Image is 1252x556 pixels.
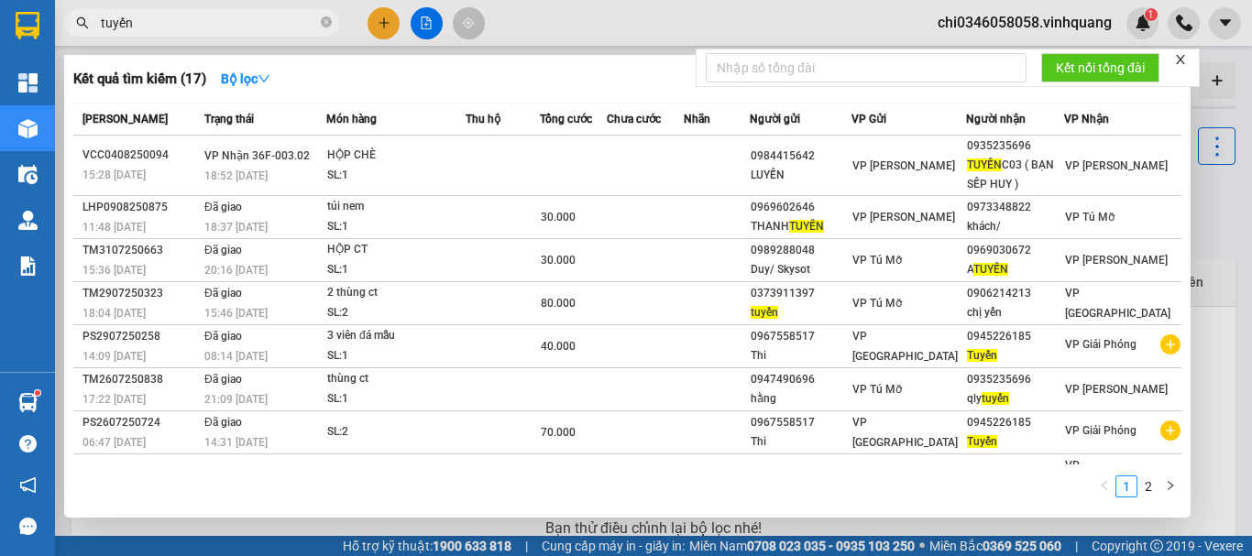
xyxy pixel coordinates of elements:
a: 2 [1138,476,1159,496]
span: Tuyến [967,435,997,448]
span: VP [GEOGRAPHIC_DATA] [852,330,958,363]
div: 0906214213 [967,284,1063,303]
span: message [19,518,37,535]
button: left [1093,475,1115,497]
div: 0935235696 [967,370,1063,389]
span: Người nhận [966,113,1026,125]
span: Chưa cước [607,113,661,125]
div: 0947490696 [751,370,851,389]
span: VP Giải Phóng [1065,424,1137,437]
div: HỘP CT [327,240,465,260]
span: VP [PERSON_NAME] [1065,383,1168,396]
li: 2 [1137,475,1159,497]
div: C03 ( BẠN SẾP HUY ) [967,156,1063,194]
div: THANH [751,217,851,236]
span: 18:37 [DATE] [204,221,268,234]
span: plus-circle [1160,334,1181,354]
span: close [1174,53,1187,66]
strong: Bộ lọc [221,71,270,86]
span: plus-circle [1160,420,1181,441]
img: warehouse-icon [18,165,38,184]
span: 06:47 [DATE] [82,436,146,449]
span: Tổng cước [540,113,592,125]
span: 14:31 [DATE] [204,436,268,449]
span: 15:28 [DATE] [82,169,146,181]
div: chị yến [967,303,1063,322]
span: 70.000 [541,426,576,439]
div: SL: 1 [327,260,465,280]
input: Nhập số tổng đài [706,53,1027,82]
img: warehouse-icon [18,211,38,230]
span: 15:36 [DATE] [82,264,146,277]
div: PS2907250258 [82,327,199,346]
span: Kết nối tổng đài [1056,58,1145,78]
sup: 1 [35,390,40,396]
span: 18:52 [DATE] [204,169,268,182]
span: Trạng thái [204,113,254,125]
span: 21:09 [DATE] [204,393,268,406]
span: VP [PERSON_NAME] [852,159,955,172]
div: 0945226185 [967,327,1063,346]
div: 0969030672 [967,241,1063,260]
a: 1 [1116,476,1137,496]
span: Người gửi [750,113,800,125]
div: khách/ [967,217,1063,236]
button: Bộ lọcdown [206,64,285,93]
span: Thu hộ [466,113,500,125]
span: [PERSON_NAME] [82,113,168,125]
span: notification [19,476,37,494]
span: VP Tú Mỡ [1065,211,1115,223]
h3: Kết quả tìm kiếm ( 17 ) [73,70,206,89]
span: VP Tú Mỡ [852,254,902,267]
span: left [1099,480,1110,491]
span: VP [PERSON_NAME] [1065,254,1168,267]
button: Kết nối tổng đài [1041,53,1159,82]
div: 0989288048 [751,241,851,260]
span: VP [PERSON_NAME] [1065,459,1150,492]
span: VP [GEOGRAPHIC_DATA] [852,416,958,449]
span: right [1165,480,1176,491]
span: 80.000 [541,297,576,310]
div: SL: 2 [327,303,465,323]
span: 30.000 [541,211,576,223]
li: Previous Page [1093,475,1115,497]
span: tuyến [982,392,1009,405]
span: search [76,16,89,29]
span: VP Gửi [851,113,886,125]
span: 17:22 [DATE] [82,393,146,406]
div: A [967,260,1063,279]
span: Đã giao [204,373,242,386]
span: TUYẾN [973,263,1008,276]
img: warehouse-icon [18,119,38,138]
div: PS2607250724 [82,413,199,432]
span: Món hàng [326,113,377,125]
span: VP Giải Phóng [1065,338,1137,351]
div: LUYẾN [751,166,851,185]
div: TM2607250838 [82,370,199,389]
span: 11:48 [DATE] [82,221,146,234]
span: close-circle [321,15,332,32]
div: 0945226185 [967,413,1063,432]
div: Thi [751,432,851,452]
img: solution-icon [18,256,38,276]
li: Next Page [1159,475,1181,497]
div: HỘP CHÈ [327,146,465,166]
div: qly [967,389,1063,409]
span: Tuyến [967,349,997,362]
span: Đã giao [204,330,242,343]
div: 0967558517 [751,327,851,346]
div: TM3107250663 [82,241,199,260]
div: hằng [751,389,851,409]
div: Thi [751,346,851,365]
img: dashboard-icon [18,73,38,93]
div: VCC0408250094 [82,146,199,165]
span: question-circle [19,435,37,452]
span: VP Nhận [1064,113,1109,125]
img: logo-vxr [16,12,39,39]
span: VP Tú Mỡ [852,297,902,310]
div: 0373911397 [751,284,851,303]
span: 20:16 [DATE] [204,264,268,277]
span: Đã giao [204,287,242,300]
div: thùng ct [327,369,465,389]
span: VP [PERSON_NAME] [852,211,955,223]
